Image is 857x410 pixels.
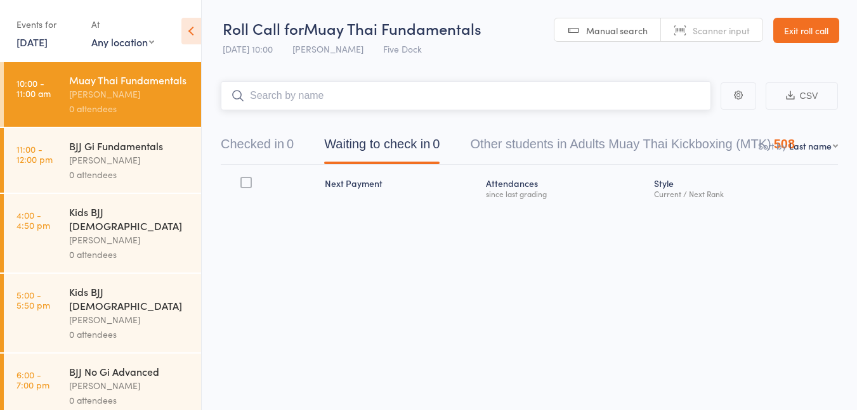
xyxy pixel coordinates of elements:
div: BJJ No Gi Advanced [69,364,190,378]
time: 5:00 - 5:50 pm [16,290,50,310]
span: Scanner input [693,24,750,37]
button: Waiting to check in0 [324,131,440,164]
div: [PERSON_NAME] [69,312,190,327]
div: BJJ Gi Fundamentals [69,139,190,153]
div: Atten­dances [481,170,649,204]
div: Style [649,170,838,204]
time: 4:00 - 4:50 pm [16,210,50,230]
a: Exit roll call [773,18,839,43]
div: [PERSON_NAME] [69,233,190,247]
div: 0 attendees [69,101,190,116]
span: [DATE] 10:00 [223,42,273,55]
div: 0 [433,137,440,151]
div: Current / Next Rank [654,189,833,198]
div: 0 attendees [69,167,190,182]
time: 11:00 - 12:00 pm [16,144,53,164]
div: Next Payment [320,170,480,204]
div: 0 [287,137,294,151]
div: Events for [16,14,79,35]
span: [PERSON_NAME] [292,42,363,55]
a: [DATE] [16,35,48,49]
a: 5:00 -5:50 pmKids BJJ [DEMOGRAPHIC_DATA][PERSON_NAME]0 attendees [4,274,201,352]
div: Any location [91,35,154,49]
div: 0 attendees [69,393,190,407]
div: Kids BJJ [DEMOGRAPHIC_DATA] [69,205,190,233]
div: [PERSON_NAME] [69,87,190,101]
div: 508 [774,137,795,151]
button: Checked in0 [221,131,294,164]
div: 0 attendees [69,247,190,262]
time: 10:00 - 11:00 am [16,78,51,98]
label: Sort by [758,139,787,152]
span: Five Dock [383,42,422,55]
div: [PERSON_NAME] [69,378,190,393]
input: Search by name [221,81,711,110]
a: 11:00 -12:00 pmBJJ Gi Fundamentals[PERSON_NAME]0 attendees [4,128,201,193]
time: 6:00 - 7:00 pm [16,369,49,390]
div: Last name [789,139,832,152]
div: Muay Thai Fundamentals [69,73,190,87]
div: [PERSON_NAME] [69,153,190,167]
span: Roll Call for [223,18,304,39]
button: CSV [766,82,838,110]
div: Kids BJJ [DEMOGRAPHIC_DATA] [69,285,190,312]
button: Other students in Adults Muay Thai Kickboxing (MTK)508 [470,131,795,164]
div: 0 attendees [69,327,190,342]
a: 4:00 -4:50 pmKids BJJ [DEMOGRAPHIC_DATA][PERSON_NAME]0 attendees [4,194,201,272]
div: since last grading [486,189,644,198]
span: Manual search [586,24,648,37]
span: Muay Thai Fundamentals [304,18,481,39]
a: 10:00 -11:00 amMuay Thai Fundamentals[PERSON_NAME]0 attendees [4,62,201,127]
div: At [91,14,154,35]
